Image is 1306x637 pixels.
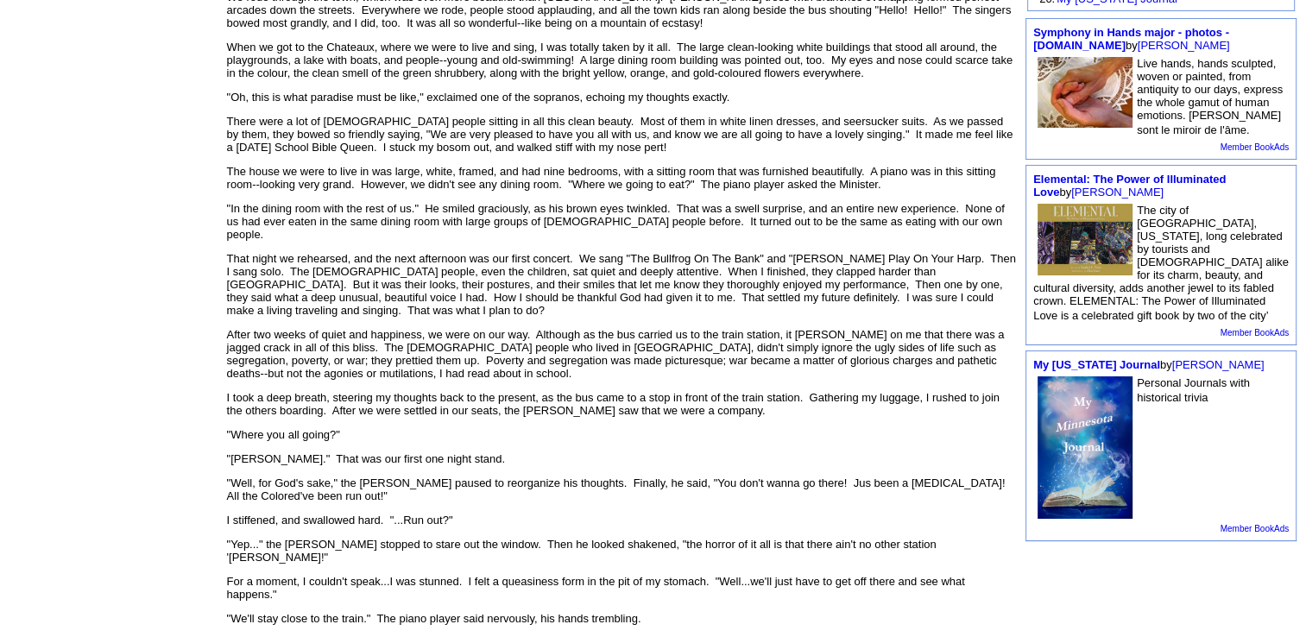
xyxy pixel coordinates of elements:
[227,202,1018,241] p: "In the dining room with the rest of us." He smiled graciously, as his brown eyes twinkled. That ...
[227,612,1018,625] p: "We'll stay close to the train." The piano player said nervously, his hands trembling.
[1038,204,1132,275] img: 14295.jpg
[1137,376,1250,404] font: Personal Journals with historical trivia
[1137,57,1283,136] font: Live hands, hands sculpted, woven or painted, from antiquity to our days, express the whole gamut...
[1071,186,1164,199] a: [PERSON_NAME]
[227,452,1018,465] p: "[PERSON_NAME]." That was our first one night stand.
[1033,26,1230,52] font: by
[227,165,1018,191] p: The house we were to live in was large, white, framed, and had nine bedrooms, with a sitting room...
[227,428,1018,441] p: "Where you all going?"
[1038,57,1132,128] img: 41859.JPG
[227,328,1018,380] p: After two weeks of quiet and happiness, we were on our way. Although as the bus carried us to the...
[227,538,1018,564] p: "Yep..." the [PERSON_NAME] stopped to stare out the window. Then he looked shakened, "the horror ...
[227,252,1018,317] p: That night we rehearsed, and the next afternoon was our first concert. We sang "The Bullfrog On T...
[1172,358,1265,371] a: [PERSON_NAME]
[227,514,1018,527] p: I stiffened, and swallowed hard. "...Run out?"
[1033,358,1160,371] a: My [US_STATE] Journal
[1033,173,1226,199] font: by
[1221,524,1289,533] a: Member BookAds
[227,91,1018,104] p: "Oh, this is what paradise must be like," exclaimed one of the sopranos, echoing my thoughts exac...
[227,391,1018,417] p: I took a deep breath, steering my thoughts back to the present, as the bus came to a stop in fron...
[1221,142,1289,152] a: Member BookAds
[1033,26,1229,52] a: Symphony in Hands major - photos - [DOMAIN_NAME]
[1138,39,1230,52] a: [PERSON_NAME]
[1033,204,1289,322] font: The city of [GEOGRAPHIC_DATA], [US_STATE], long celebrated by tourists and [DEMOGRAPHIC_DATA] ali...
[227,476,1018,502] p: "Well, for God's sake," the [PERSON_NAME] paused to reorganize his thoughts. Finally, he said, "Y...
[227,575,1018,601] p: For a moment, I couldn't speak...I was stunned. I felt a queasiness form in the pit of my stomach...
[227,41,1018,79] p: When we got to the Chateaux, where we were to live and sing, I was totally taken by it all. The l...
[1033,173,1226,199] a: Elemental: The Power of Illuminated Love
[1033,358,1265,371] font: by
[227,115,1018,154] p: There were a lot of [DEMOGRAPHIC_DATA] people sitting in all this clean beauty. Most of them in w...
[1038,376,1132,519] img: 77851.jpg
[1221,328,1289,337] a: Member BookAds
